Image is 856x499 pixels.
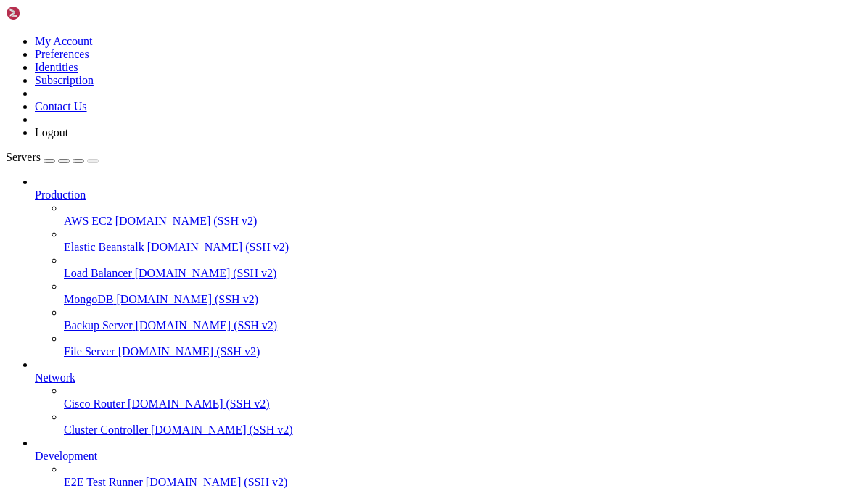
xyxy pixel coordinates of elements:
[116,293,258,305] span: [DOMAIN_NAME] (SSH v2)
[35,450,97,462] span: Development
[151,424,293,436] span: [DOMAIN_NAME] (SSH v2)
[64,254,850,280] li: Load Balancer [DOMAIN_NAME] (SSH v2)
[64,411,850,437] li: Cluster Controller [DOMAIN_NAME] (SSH v2)
[35,48,89,60] a: Preferences
[64,476,143,488] span: E2E Test Runner
[64,241,850,254] a: Elastic Beanstalk [DOMAIN_NAME] (SSH v2)
[64,384,850,411] li: Cisco Router [DOMAIN_NAME] (SSH v2)
[64,293,850,306] a: MongoDB [DOMAIN_NAME] (SSH v2)
[64,332,850,358] li: File Server [DOMAIN_NAME] (SSH v2)
[64,306,850,332] li: Backup Server [DOMAIN_NAME] (SSH v2)
[35,74,94,86] a: Subscription
[35,100,87,112] a: Contact Us
[35,61,78,73] a: Identities
[136,319,278,331] span: [DOMAIN_NAME] (SSH v2)
[147,241,289,253] span: [DOMAIN_NAME] (SSH v2)
[6,151,41,163] span: Servers
[35,371,850,384] a: Network
[64,345,850,358] a: File Server [DOMAIN_NAME] (SSH v2)
[64,319,850,332] a: Backup Server [DOMAIN_NAME] (SSH v2)
[35,189,86,201] span: Production
[6,151,99,163] a: Servers
[115,215,258,227] span: [DOMAIN_NAME] (SSH v2)
[64,319,133,331] span: Backup Server
[64,476,850,489] a: E2E Test Runner [DOMAIN_NAME] (SSH v2)
[64,280,850,306] li: MongoDB [DOMAIN_NAME] (SSH v2)
[6,6,89,20] img: Shellngn
[135,267,277,279] span: [DOMAIN_NAME] (SSH v2)
[64,463,850,489] li: E2E Test Runner [DOMAIN_NAME] (SSH v2)
[64,397,125,410] span: Cisco Router
[35,35,93,47] a: My Account
[35,371,75,384] span: Network
[146,476,288,488] span: [DOMAIN_NAME] (SSH v2)
[64,202,850,228] li: AWS EC2 [DOMAIN_NAME] (SSH v2)
[35,176,850,358] li: Production
[35,189,850,202] a: Production
[64,215,112,227] span: AWS EC2
[35,358,850,437] li: Network
[64,215,850,228] a: AWS EC2 [DOMAIN_NAME] (SSH v2)
[64,241,144,253] span: Elastic Beanstalk
[64,293,113,305] span: MongoDB
[35,450,850,463] a: Development
[64,424,850,437] a: Cluster Controller [DOMAIN_NAME] (SSH v2)
[64,424,148,436] span: Cluster Controller
[64,267,850,280] a: Load Balancer [DOMAIN_NAME] (SSH v2)
[35,126,68,139] a: Logout
[35,437,850,489] li: Development
[118,345,260,358] span: [DOMAIN_NAME] (SSH v2)
[64,267,132,279] span: Load Balancer
[64,345,115,358] span: File Server
[64,397,850,411] a: Cisco Router [DOMAIN_NAME] (SSH v2)
[64,228,850,254] li: Elastic Beanstalk [DOMAIN_NAME] (SSH v2)
[128,397,270,410] span: [DOMAIN_NAME] (SSH v2)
